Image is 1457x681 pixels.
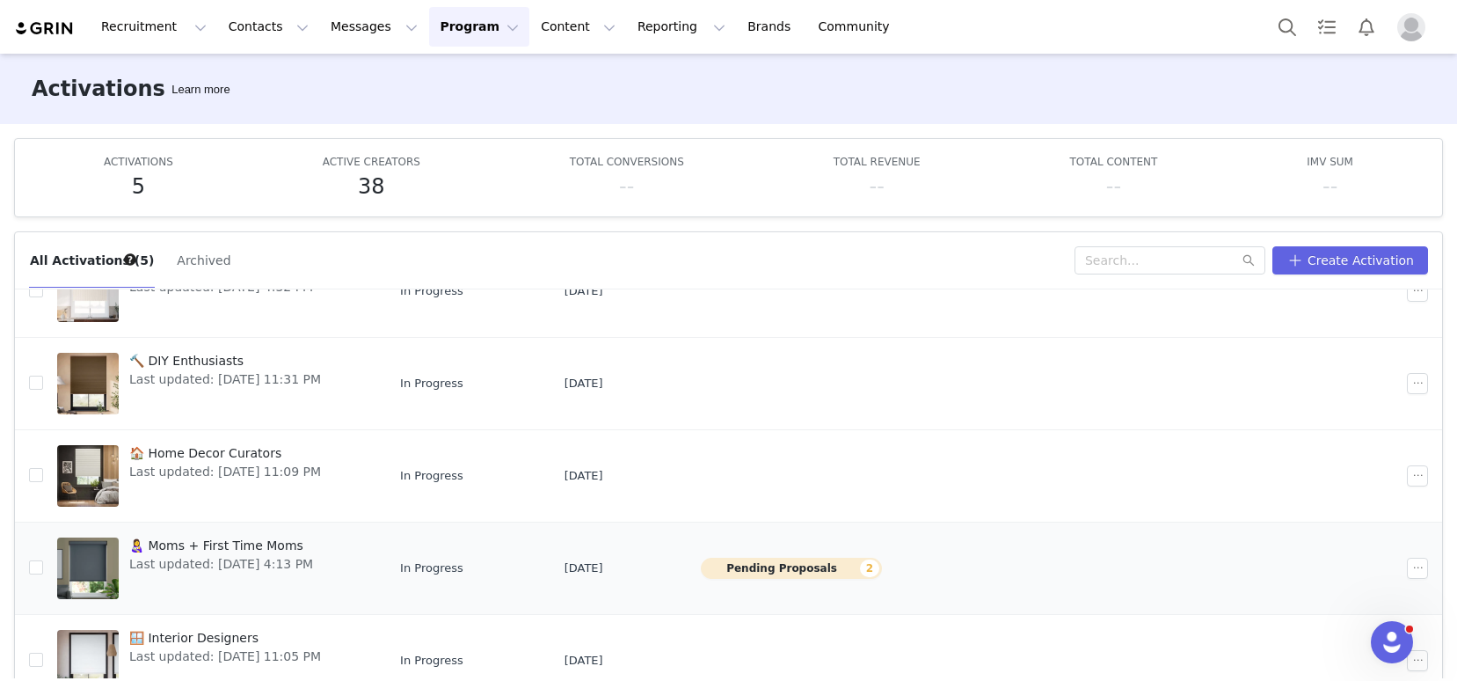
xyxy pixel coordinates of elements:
[129,537,313,555] span: 👩‍🍼 Moms + First Time Moms
[129,629,321,648] span: 🪟 Interior Designers
[1070,156,1158,168] span: TOTAL CONTENT
[122,252,138,267] div: Tooltip anchor
[1307,156,1353,168] span: IMV SUM
[218,7,319,47] button: Contacts
[132,171,145,202] h5: 5
[57,533,372,604] a: 👩‍🍼 Moms + First Time MomsLast updated: [DATE] 4:13 PM
[168,81,233,99] div: Tooltip anchor
[1272,246,1428,275] button: Create Activation
[565,375,603,392] span: [DATE]
[129,463,321,481] span: Last updated: [DATE] 11:09 PM
[14,20,76,37] img: grin logo
[32,73,165,105] h3: Activations
[1268,7,1307,47] button: Search
[1397,13,1425,41] img: placeholder-profile.jpg
[1371,621,1413,663] iframe: Intercom live chat
[530,7,626,47] button: Content
[91,7,217,47] button: Recruitment
[320,7,428,47] button: Messages
[619,171,634,202] h5: --
[1106,171,1121,202] h5: --
[129,444,321,463] span: 🏠 Home Decor Curators
[323,156,420,168] span: ACTIVE CREATORS
[400,652,463,670] span: In Progress
[737,7,806,47] a: Brands
[400,282,463,300] span: In Progress
[176,246,231,275] button: Archived
[570,156,684,168] span: TOTAL CONVERSIONS
[400,560,463,577] span: In Progress
[429,7,529,47] button: Program
[129,370,321,389] span: Last updated: [DATE] 11:31 PM
[1387,13,1443,41] button: Profile
[358,171,385,202] h5: 38
[57,256,372,326] a: 🗝️ Comfort-Seeking CaregiversLast updated: [DATE] 4:32 PM
[701,558,882,579] button: Pending Proposals2
[565,652,603,670] span: [DATE]
[400,467,463,485] span: In Progress
[565,560,603,577] span: [DATE]
[129,555,313,574] span: Last updated: [DATE] 4:13 PM
[1075,246,1265,275] input: Search...
[1308,7,1346,47] a: Tasks
[400,375,463,392] span: In Progress
[57,441,372,511] a: 🏠 Home Decor CuratorsLast updated: [DATE] 11:09 PM
[565,467,603,485] span: [DATE]
[565,282,603,300] span: [DATE]
[57,348,372,419] a: 🔨 DIY EnthusiastsLast updated: [DATE] 11:31 PM
[834,156,921,168] span: TOTAL REVENUE
[1322,171,1337,202] h5: --
[104,156,173,168] span: ACTIVATIONS
[627,7,736,47] button: Reporting
[129,648,321,666] span: Last updated: [DATE] 11:05 PM
[869,171,884,202] h5: --
[1347,7,1386,47] button: Notifications
[1242,254,1255,267] i: icon: search
[129,352,321,370] span: 🔨 DIY Enthusiasts
[808,7,908,47] a: Community
[29,246,155,275] button: All Activations (5)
